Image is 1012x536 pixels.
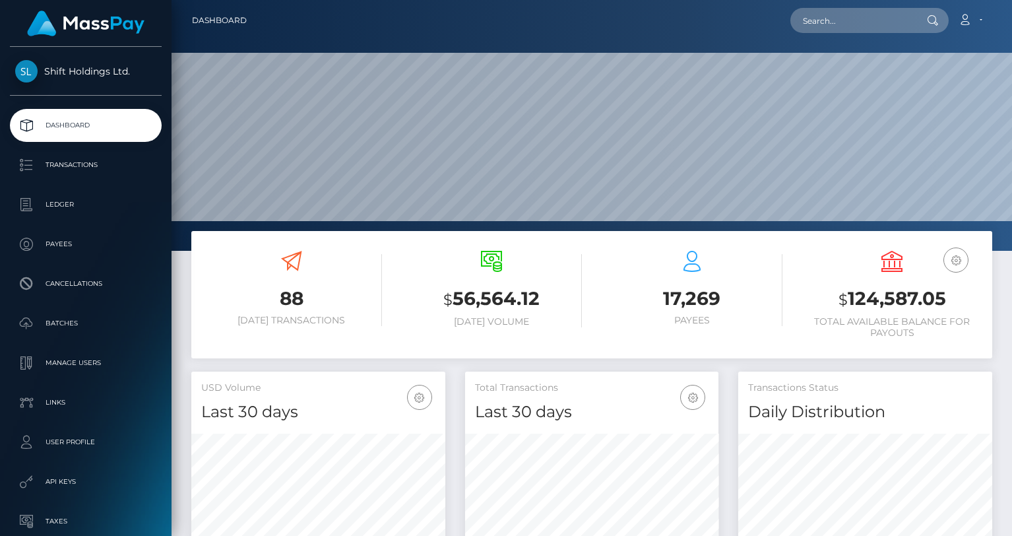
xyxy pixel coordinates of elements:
[802,286,983,313] h3: 124,587.05
[10,307,162,340] a: Batches
[201,401,435,424] h4: Last 30 days
[802,316,983,339] h6: Total Available Balance for Payouts
[15,60,38,83] img: Shift Holdings Ltd.
[27,11,144,36] img: MassPay Logo
[10,426,162,459] a: User Profile
[10,65,162,77] span: Shift Holdings Ltd.
[402,316,583,327] h6: [DATE] Volume
[748,401,982,424] h4: Daily Distribution
[10,267,162,300] a: Cancellations
[10,109,162,142] a: Dashboard
[15,393,156,413] p: Links
[15,432,156,452] p: User Profile
[838,290,848,309] small: $
[475,382,709,395] h5: Total Transactions
[15,274,156,294] p: Cancellations
[10,465,162,498] a: API Keys
[475,401,709,424] h4: Last 30 days
[15,155,156,175] p: Transactions
[15,512,156,531] p: Taxes
[15,314,156,333] p: Batches
[15,116,156,135] p: Dashboard
[748,382,982,395] h5: Transactions Status
[192,7,247,34] a: Dashboard
[10,386,162,419] a: Links
[790,8,914,33] input: Search...
[10,228,162,261] a: Payees
[10,188,162,221] a: Ledger
[201,315,382,326] h6: [DATE] Transactions
[602,286,782,312] h3: 17,269
[15,195,156,215] p: Ledger
[15,472,156,492] p: API Keys
[201,382,435,395] h5: USD Volume
[443,290,453,309] small: $
[201,286,382,312] h3: 88
[15,353,156,373] p: Manage Users
[10,149,162,182] a: Transactions
[402,286,583,313] h3: 56,564.12
[10,347,162,380] a: Manage Users
[15,234,156,254] p: Payees
[602,315,782,326] h6: Payees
